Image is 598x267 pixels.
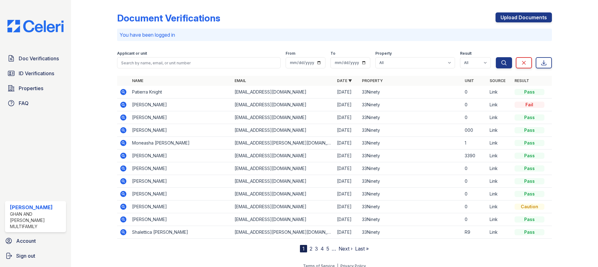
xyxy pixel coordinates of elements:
[359,162,462,175] td: 33Ninety
[232,226,335,239] td: [EMAIL_ADDRESS][PERSON_NAME][DOMAIN_NAME]
[487,226,512,239] td: Link
[232,200,335,213] td: [EMAIL_ADDRESS][DOMAIN_NAME]
[232,111,335,124] td: [EMAIL_ADDRESS][DOMAIN_NAME]
[130,162,232,175] td: [PERSON_NAME]
[235,78,246,83] a: Email
[5,67,66,80] a: ID Verifications
[359,200,462,213] td: 33Ninety
[2,235,69,247] a: Account
[300,245,307,252] div: 1
[120,31,549,39] p: You have been logged in
[359,213,462,226] td: 33Ninety
[19,70,54,77] span: ID Verifications
[335,150,359,162] td: [DATE]
[515,153,544,159] div: Pass
[462,86,487,99] td: 0
[359,188,462,200] td: 33Ninety
[339,246,353,252] a: Next ›
[335,213,359,226] td: [DATE]
[335,188,359,200] td: [DATE]
[515,191,544,197] div: Pass
[462,200,487,213] td: 0
[490,78,505,83] a: Source
[326,246,329,252] a: 5
[232,137,335,150] td: [EMAIL_ADDRESS][PERSON_NAME][DOMAIN_NAME]
[487,175,512,188] td: Link
[359,150,462,162] td: 33Ninety
[515,78,529,83] a: Result
[462,137,487,150] td: 1
[462,99,487,111] td: 0
[117,57,281,68] input: Search by name, email, or unit number
[359,137,462,150] td: 33Ninety
[496,12,552,22] a: Upload Documents
[515,140,544,146] div: Pass
[232,86,335,99] td: [EMAIL_ADDRESS][DOMAIN_NAME]
[487,111,512,124] td: Link
[130,175,232,188] td: [PERSON_NAME]
[130,124,232,137] td: [PERSON_NAME]
[130,213,232,226] td: [PERSON_NAME]
[462,188,487,200] td: 0
[130,111,232,124] td: [PERSON_NAME]
[10,204,64,211] div: [PERSON_NAME]
[232,150,335,162] td: [EMAIL_ADDRESS][DOMAIN_NAME]
[487,213,512,226] td: Link
[130,188,232,200] td: [PERSON_NAME]
[337,78,352,83] a: Date ▼
[462,175,487,188] td: 0
[332,245,336,252] span: …
[232,213,335,226] td: [EMAIL_ADDRESS][DOMAIN_NAME]
[117,51,147,56] label: Applicant or unit
[130,200,232,213] td: [PERSON_NAME]
[515,178,544,184] div: Pass
[310,246,312,252] a: 2
[359,175,462,188] td: 33Ninety
[130,86,232,99] td: Patierra Knight
[335,200,359,213] td: [DATE]
[462,226,487,239] td: R9
[515,114,544,121] div: Pass
[375,51,392,56] label: Property
[487,86,512,99] td: Link
[335,137,359,150] td: [DATE]
[232,188,335,200] td: [EMAIL_ADDRESS][DOMAIN_NAME]
[355,246,369,252] a: Last »
[130,150,232,162] td: [PERSON_NAME]
[359,99,462,111] td: 33Ninety
[19,85,43,92] span: Properties
[515,229,544,235] div: Pass
[359,226,462,239] td: 33Ninety
[462,150,487,162] td: 3390
[19,55,59,62] span: Doc Verifications
[515,204,544,210] div: Caution
[487,162,512,175] td: Link
[465,78,474,83] a: Unit
[2,250,69,262] button: Sign out
[487,137,512,150] td: Link
[19,99,29,107] span: FAQ
[286,51,295,56] label: From
[515,102,544,108] div: Fail
[362,78,383,83] a: Property
[5,82,66,94] a: Properties
[487,99,512,111] td: Link
[10,211,64,230] div: Ghan and [PERSON_NAME] Multifamily
[487,150,512,162] td: Link
[315,246,318,252] a: 3
[2,20,69,32] img: CE_Logo_Blue-a8612792a0a2168367f1c8372b55b34899dd931a85d93a1a3d3e32e68fde9ad4.png
[515,127,544,133] div: Pass
[130,99,232,111] td: [PERSON_NAME]
[462,162,487,175] td: 0
[335,99,359,111] td: [DATE]
[130,226,232,239] td: Shalettica [PERSON_NAME]
[117,12,220,24] div: Document Verifications
[335,124,359,137] td: [DATE]
[130,137,232,150] td: Moneasha [PERSON_NAME]
[320,246,324,252] a: 4
[462,213,487,226] td: 0
[232,124,335,137] td: [EMAIL_ADDRESS][DOMAIN_NAME]
[460,51,472,56] label: Result
[462,124,487,137] td: 000
[487,188,512,200] td: Link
